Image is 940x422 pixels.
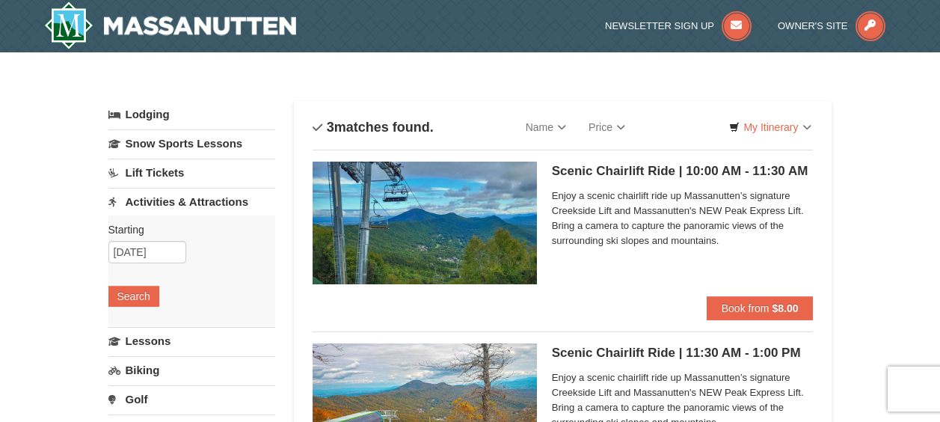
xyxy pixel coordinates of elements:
a: Lodging [108,101,275,128]
a: Lessons [108,327,275,355]
span: Owner's Site [778,20,848,31]
span: Newsletter Sign Up [605,20,714,31]
a: Biking [108,356,275,384]
h5: Scenic Chairlift Ride | 10:00 AM - 11:30 AM [552,164,814,179]
img: 24896431-1-a2e2611b.jpg [313,162,537,284]
a: Massanutten Resort [44,1,297,49]
a: Lift Tickets [108,159,275,186]
span: Book from [722,302,769,314]
button: Book from $8.00 [707,296,814,320]
a: Golf [108,385,275,413]
a: Name [514,112,577,142]
a: My Itinerary [719,116,820,138]
a: Price [577,112,636,142]
img: Massanutten Resort Logo [44,1,297,49]
strong: $8.00 [772,302,798,314]
a: Newsletter Sign Up [605,20,752,31]
a: Activities & Attractions [108,188,275,215]
label: Starting [108,222,264,237]
a: Snow Sports Lessons [108,129,275,157]
h5: Scenic Chairlift Ride | 11:30 AM - 1:00 PM [552,346,814,361]
a: Owner's Site [778,20,885,31]
span: Enjoy a scenic chairlift ride up Massanutten’s signature Creekside Lift and Massanutten's NEW Pea... [552,189,814,248]
button: Search [108,286,159,307]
